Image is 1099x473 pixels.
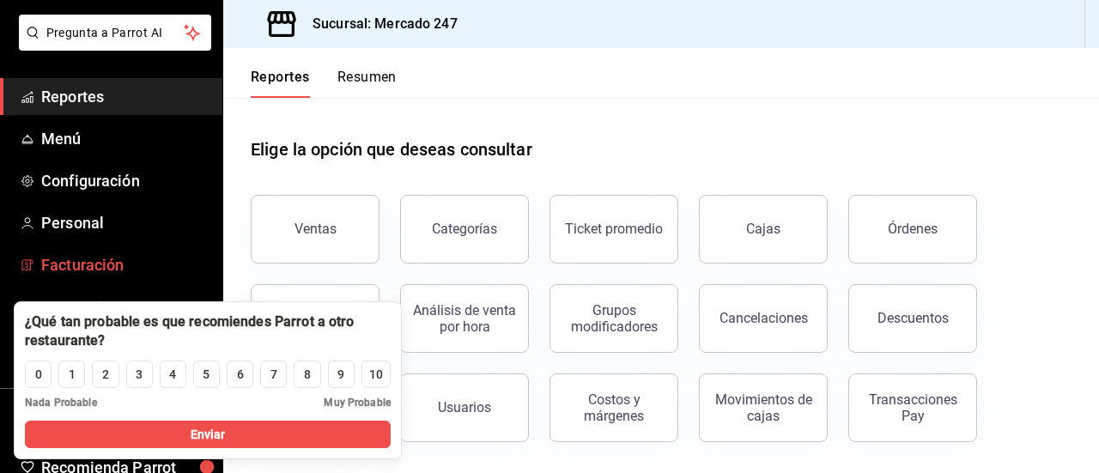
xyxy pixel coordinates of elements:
[699,284,828,353] button: Cancelaciones
[859,391,966,424] div: Transacciones Pay
[19,15,211,51] button: Pregunta a Parrot AI
[720,310,808,326] div: Cancelaciones
[848,195,977,264] button: Órdenes
[203,366,209,384] div: 5
[361,361,391,388] button: 10
[549,195,678,264] button: Ticket promedio
[227,361,253,388] button: 6
[126,361,153,388] button: 3
[848,284,977,353] button: Descuentos
[848,373,977,442] button: Transacciones Pay
[400,284,529,353] button: Análisis de venta por hora
[699,195,828,264] button: Cajas
[260,361,287,388] button: 7
[337,69,397,98] button: Resumen
[699,373,828,442] button: Movimientos de cajas
[438,399,491,415] div: Usuarios
[25,421,391,448] button: Enviar
[25,312,391,350] div: ¿Qué tan probable es que recomiendes Parrot a otro restaurante?
[136,366,143,384] div: 3
[41,127,209,150] span: Menú
[299,14,458,34] h3: Sucursal: Mercado 247
[710,391,817,424] div: Movimientos de cajas
[191,426,226,444] span: Enviar
[41,85,209,108] span: Reportes
[46,24,185,42] span: Pregunta a Parrot AI
[877,310,949,326] div: Descuentos
[400,373,529,442] button: Usuarios
[400,195,529,264] button: Categorías
[369,366,383,384] div: 10
[746,221,780,237] div: Cajas
[41,211,209,234] span: Personal
[41,169,209,192] span: Configuración
[324,395,391,410] span: Muy Probable
[58,361,85,388] button: 1
[432,221,497,237] div: Categorías
[160,361,186,388] button: 4
[304,366,311,384] div: 8
[561,302,667,335] div: Grupos modificadores
[251,136,532,162] h1: Elige la opción que deseas consultar
[102,366,109,384] div: 2
[294,361,320,388] button: 8
[25,361,52,388] button: 0
[92,361,118,388] button: 2
[337,366,344,384] div: 9
[41,295,209,318] span: Inventarios
[888,221,938,237] div: Órdenes
[328,361,355,388] button: 9
[251,69,397,98] div: navigation tabs
[169,366,176,384] div: 4
[193,361,220,388] button: 5
[12,36,211,54] a: Pregunta a Parrot AI
[411,302,518,335] div: Análisis de venta por hora
[251,284,379,353] button: Pagos
[69,366,76,384] div: 1
[251,195,379,264] button: Ventas
[237,366,244,384] div: 6
[294,221,337,237] div: Ventas
[561,391,667,424] div: Costos y márgenes
[549,284,678,353] button: Grupos modificadores
[35,366,42,384] div: 0
[25,395,97,410] span: Nada Probable
[251,69,310,98] button: Reportes
[549,373,678,442] button: Costos y márgenes
[270,366,277,384] div: 7
[565,221,663,237] div: Ticket promedio
[41,253,209,276] span: Facturación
